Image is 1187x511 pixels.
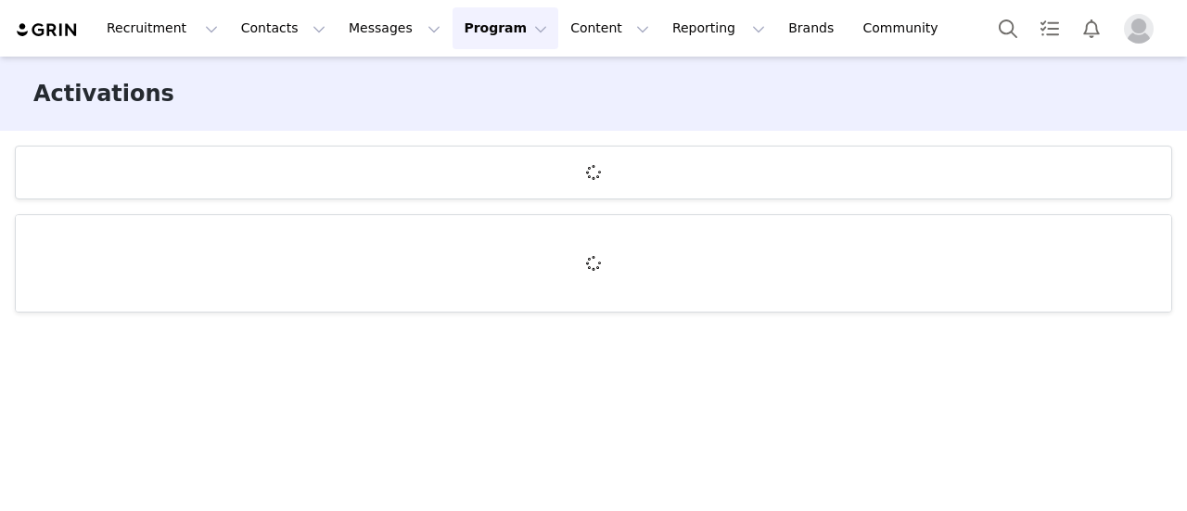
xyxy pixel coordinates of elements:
button: Notifications [1071,7,1112,49]
img: grin logo [15,21,80,39]
button: Messages [338,7,452,49]
button: Content [559,7,660,49]
a: Tasks [1029,7,1070,49]
a: Brands [777,7,850,49]
button: Search [988,7,1028,49]
h3: Activations [33,77,174,110]
a: Community [852,7,958,49]
button: Reporting [661,7,776,49]
button: Program [453,7,558,49]
button: Contacts [230,7,337,49]
img: placeholder-profile.jpg [1124,14,1154,44]
button: Recruitment [96,7,229,49]
button: Profile [1113,14,1172,44]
